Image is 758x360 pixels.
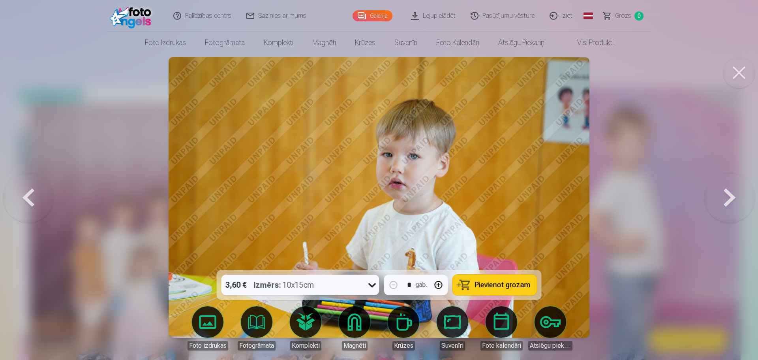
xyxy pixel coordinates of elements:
[195,32,254,54] a: Fotogrāmata
[615,11,631,21] span: Grozs
[303,32,345,54] a: Magnēti
[440,341,465,351] div: Suvenīri
[342,341,368,351] div: Magnēti
[110,3,155,28] img: /fa1
[489,32,555,54] a: Atslēgu piekariņi
[345,32,385,54] a: Krūzes
[254,279,281,290] strong: Izmērs :
[427,32,489,54] a: Foto kalendāri
[479,306,523,351] a: Foto kalendāri
[135,32,195,54] a: Foto izdrukas
[392,341,415,351] div: Krūzes
[283,306,328,351] a: Komplekti
[381,306,426,351] a: Krūzes
[332,306,377,351] a: Magnēti
[528,341,572,351] div: Atslēgu piekariņi
[221,275,251,295] div: 3,60 €
[186,306,230,351] a: Foto izdrukas
[235,306,279,351] a: Fotogrāmata
[528,306,572,351] a: Atslēgu piekariņi
[290,341,321,351] div: Komplekti
[453,275,537,295] button: Pievienot grozam
[385,32,427,54] a: Suvenīri
[475,281,531,288] span: Pievienot grozam
[634,11,644,21] span: 0
[480,341,523,351] div: Foto kalendāri
[254,275,314,295] div: 10x15cm
[430,306,475,351] a: Suvenīri
[353,10,392,21] a: Galerija
[416,280,428,290] div: gab.
[188,341,228,351] div: Foto izdrukas
[555,32,623,54] a: Visi produkti
[254,32,303,54] a: Komplekti
[238,341,276,351] div: Fotogrāmata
